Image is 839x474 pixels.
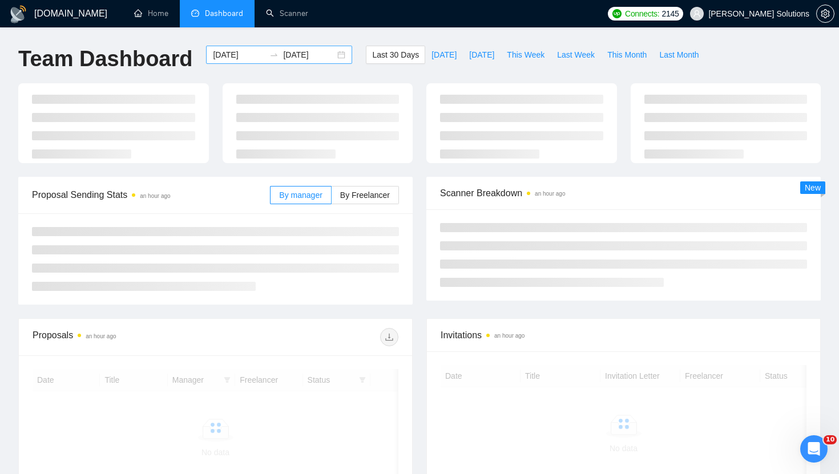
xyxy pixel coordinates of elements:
[625,7,659,20] span: Connects:
[463,46,501,64] button: [DATE]
[86,333,116,339] time: an hour ago
[507,48,544,61] span: This Week
[372,48,419,61] span: Last 30 Days
[551,46,601,64] button: Last Week
[501,46,551,64] button: This Week
[661,7,679,20] span: 2145
[816,9,834,18] a: setting
[140,193,170,199] time: an hour ago
[824,435,837,444] span: 10
[32,188,270,202] span: Proposal Sending Stats
[494,333,525,339] time: an hour ago
[425,46,463,64] button: [DATE]
[800,435,828,463] iframe: Intercom live chat
[612,9,622,18] img: upwork-logo.png
[469,48,494,61] span: [DATE]
[817,9,834,18] span: setting
[191,9,199,17] span: dashboard
[33,328,216,346] div: Proposals
[269,50,279,59] span: swap-right
[601,46,653,64] button: This Month
[205,9,243,18] span: Dashboard
[9,5,27,23] img: logo
[266,9,308,18] a: searchScanner
[440,186,807,200] span: Scanner Breakdown
[653,46,705,64] button: Last Month
[340,191,390,200] span: By Freelancer
[283,48,335,61] input: End date
[535,191,565,197] time: an hour ago
[18,46,192,72] h1: Team Dashboard
[441,328,806,342] span: Invitations
[659,48,699,61] span: Last Month
[816,5,834,23] button: setting
[607,48,647,61] span: This Month
[805,183,821,192] span: New
[431,48,457,61] span: [DATE]
[269,50,279,59] span: to
[134,9,168,18] a: homeHome
[557,48,595,61] span: Last Week
[213,48,265,61] input: Start date
[693,10,701,18] span: user
[279,191,322,200] span: By manager
[366,46,425,64] button: Last 30 Days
